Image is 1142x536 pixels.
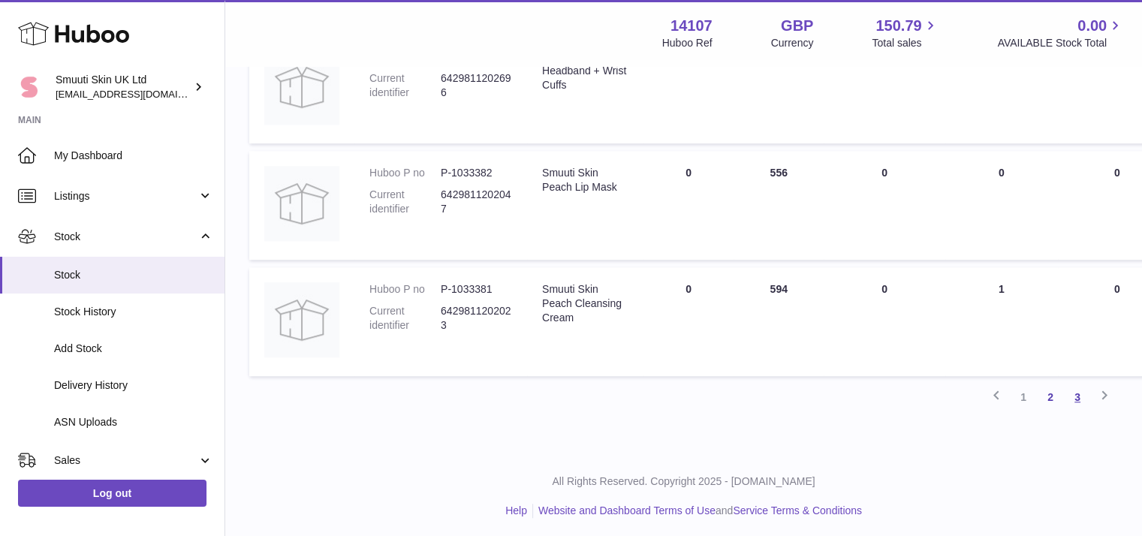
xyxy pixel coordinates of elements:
dd: 6429811202696 [441,71,512,100]
img: product image [264,166,339,241]
a: Help [505,504,527,516]
a: 2 [1037,384,1064,411]
td: 0 [734,35,824,143]
td: 0 [643,35,734,143]
td: 0 [824,151,945,260]
dd: 6429811202023 [441,304,512,333]
td: 0 [643,267,734,376]
td: 0 [824,267,945,376]
span: 0.00 [1077,16,1107,36]
td: 594 [734,267,824,376]
span: Add Stock [54,342,213,356]
a: 150.79 Total sales [872,16,939,50]
a: Service Terms & Conditions [733,504,862,516]
span: Stock History [54,305,213,319]
p: All Rights Reserved. Copyright 2025 - [DOMAIN_NAME] [237,474,1130,489]
td: 556 [734,151,824,260]
dt: Huboo P no [369,166,441,180]
span: My Dashboard [54,149,213,163]
dt: Current identifier [369,304,441,333]
div: Smuuti Skin Peach Lip Mask [542,166,628,194]
div: Currency [771,36,814,50]
li: and [533,504,862,518]
span: [EMAIL_ADDRESS][DOMAIN_NAME] [56,88,221,100]
a: 1 [1010,384,1037,411]
img: Paivi.korvela@gmail.com [18,76,41,98]
span: AVAILABLE Stock Total [997,36,1124,50]
td: 0 [945,151,1058,260]
div: Smuuti Skin UK Ltd [56,73,191,101]
strong: GBP [781,16,813,36]
span: ASN Uploads [54,415,213,429]
a: 0.00 AVAILABLE Stock Total [997,16,1124,50]
dd: 6429811202047 [441,188,512,216]
td: 0 [643,151,734,260]
div: Huboo Ref [662,36,713,50]
dd: P-1033381 [441,282,512,297]
span: Delivery History [54,378,213,393]
span: Sales [54,453,197,468]
a: Log out [18,480,206,507]
dd: P-1033382 [441,166,512,180]
div: Smuuti Skin Headband + Wrist Cuffs [542,50,628,92]
td: 0 [945,35,1058,143]
a: Website and Dashboard Terms of Use [538,504,716,516]
strong: 14107 [670,16,713,36]
span: 150.79 [875,16,921,36]
a: 3 [1064,384,1091,411]
span: 0 [1114,167,1120,179]
span: Stock [54,268,213,282]
span: 0 [1114,283,1120,295]
div: Smuuti Skin Peach Cleansing Cream [542,282,628,325]
dt: Current identifier [369,188,441,216]
dt: Huboo P no [369,282,441,297]
dt: Current identifier [369,71,441,100]
td: 0 [824,35,945,143]
img: product image [264,282,339,357]
td: 1 [945,267,1058,376]
span: Stock [54,230,197,244]
span: Listings [54,189,197,203]
img: product image [264,50,339,125]
span: Total sales [872,36,939,50]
